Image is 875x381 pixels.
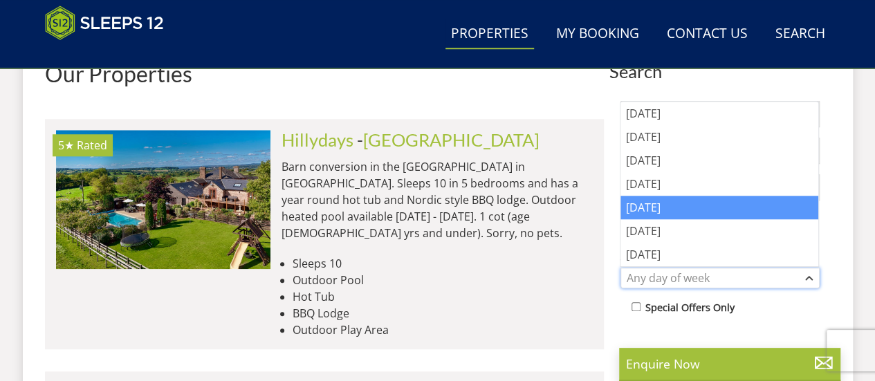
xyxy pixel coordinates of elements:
[620,149,818,172] div: [DATE]
[445,19,534,50] a: Properties
[609,62,831,81] span: Search
[293,305,593,322] li: BBQ Lodge
[77,138,107,153] span: Rated
[293,255,593,272] li: Sleeps 10
[626,355,833,373] p: Enquire Now
[293,322,593,338] li: Outdoor Play Area
[620,102,818,125] div: [DATE]
[620,125,818,149] div: [DATE]
[293,272,593,288] li: Outdoor Pool
[770,19,831,50] a: Search
[551,19,645,50] a: My Booking
[38,48,183,60] iframe: Customer reviews powered by Trustpilot
[282,158,593,241] p: Barn conversion in the [GEOGRAPHIC_DATA] in [GEOGRAPHIC_DATA]. Sleeps 10 in 5 bedrooms and has a ...
[45,62,604,86] h1: Our Properties
[293,288,593,305] li: Hot Tub
[620,172,818,196] div: [DATE]
[357,129,540,150] span: -
[645,300,735,315] label: Special Offers Only
[56,130,270,268] a: 5★ Rated
[363,129,540,150] a: [GEOGRAPHIC_DATA]
[661,19,753,50] a: Contact Us
[56,130,270,268] img: hillydays-holiday-home-accommodation-devon-sleeping-10.original.jpg
[620,196,818,219] div: [DATE]
[620,219,818,243] div: [DATE]
[45,6,164,40] img: Sleeps 12
[623,270,802,286] div: Any day of week
[620,268,820,288] div: Combobox
[58,138,74,153] span: Hillydays has a 5 star rating under the Quality in Tourism Scheme
[282,129,353,150] a: Hillydays
[620,243,818,266] div: [DATE]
